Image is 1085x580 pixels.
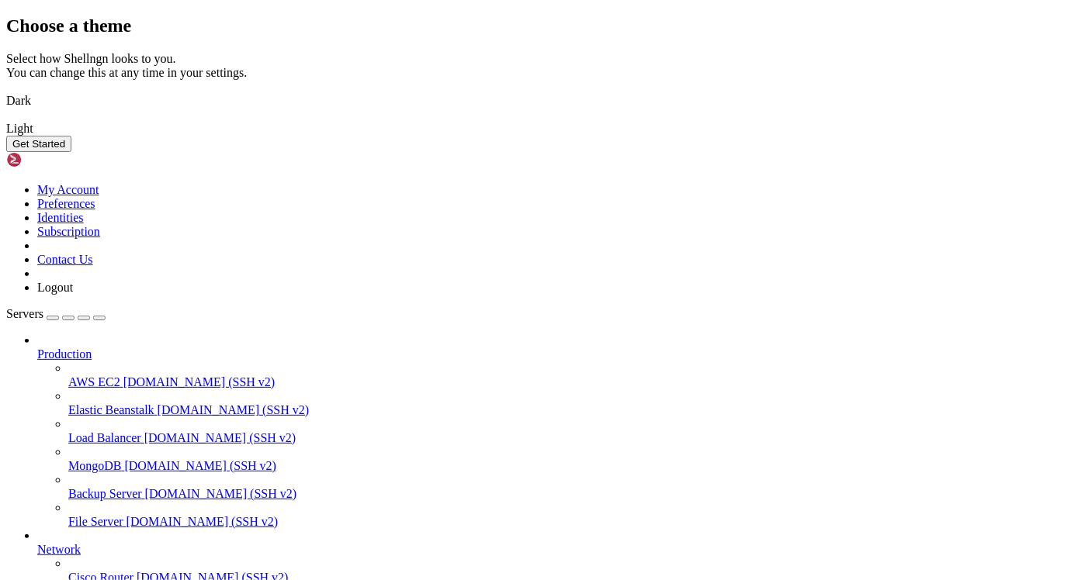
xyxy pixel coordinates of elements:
[37,543,1079,557] a: Network
[37,281,73,294] a: Logout
[68,403,154,416] span: Elastic Beanstalk
[37,347,92,361] span: Production
[68,403,1079,417] a: Elastic Beanstalk [DOMAIN_NAME] (SSH v2)
[37,347,1079,361] a: Production
[37,183,99,196] a: My Account
[6,152,95,167] img: Shellngn
[37,543,81,556] span: Network
[68,459,121,472] span: MongoDB
[6,94,1079,108] div: Dark
[37,253,93,266] a: Contact Us
[68,417,1079,445] li: Load Balancer [DOMAIN_NAME] (SSH v2)
[6,136,71,152] button: Get Started
[68,431,1079,445] a: Load Balancer [DOMAIN_NAME] (SSH v2)
[68,473,1079,501] li: Backup Server [DOMAIN_NAME] (SSH v2)
[145,487,297,500] span: [DOMAIN_NAME] (SSH v2)
[68,375,120,388] span: AWS EC2
[6,122,1079,136] div: Light
[68,515,1079,529] a: File Server [DOMAIN_NAME] (SSH v2)
[144,431,296,444] span: [DOMAIN_NAME] (SSH v2)
[124,459,276,472] span: [DOMAIN_NAME] (SSH v2)
[68,487,1079,501] a: Backup Server [DOMAIN_NAME] (SSH v2)
[68,487,142,500] span: Backup Server
[68,501,1079,529] li: File Server [DOMAIN_NAME] (SSH v2)
[37,211,84,224] a: Identities
[6,52,1079,80] div: Select how Shellngn looks to you. You can change this at any time in your settings.
[37,225,100,238] a: Subscription
[68,375,1079,389] a: AWS EC2 [DOMAIN_NAME] (SSH v2)
[68,445,1079,473] li: MongoDB [DOMAIN_NAME] (SSH v2)
[37,333,1079,529] li: Production
[6,307,43,320] span: Servers
[6,16,1079,36] h2: Choose a theme
[123,375,276,388] span: [DOMAIN_NAME] (SSH v2)
[158,403,310,416] span: [DOMAIN_NAME] (SSH v2)
[6,307,106,320] a: Servers
[68,431,141,444] span: Load Balancer
[68,389,1079,417] li: Elastic Beanstalk [DOMAIN_NAME] (SSH v2)
[127,515,279,528] span: [DOMAIN_NAME] (SSH v2)
[68,361,1079,389] li: AWS EC2 [DOMAIN_NAME] (SSH v2)
[68,515,123,528] span: File Server
[37,197,95,210] a: Preferences
[68,459,1079,473] a: MongoDB [DOMAIN_NAME] (SSH v2)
